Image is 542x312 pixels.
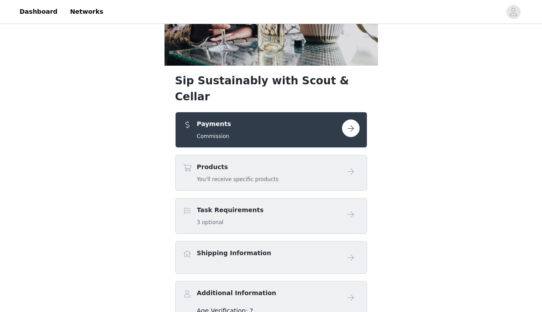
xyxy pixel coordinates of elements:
h1: Sip Sustainably with Scout & Cellar [175,73,367,105]
h5: 3 optional [197,218,264,226]
h4: Shipping Information [197,249,271,258]
div: Task Requirements [175,198,367,234]
div: Products [175,155,367,191]
div: Shipping Information [175,241,367,274]
h4: Payments [197,119,231,129]
h5: Commission [197,132,231,140]
h5: You'll receive specific products [197,175,279,183]
h4: Products [197,162,279,172]
a: Networks [64,2,108,22]
div: avatar [509,5,518,19]
h4: Task Requirements [197,205,264,215]
a: Dashboard [14,2,63,22]
h4: Additional Information [197,288,277,298]
div: Payments [175,112,367,148]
